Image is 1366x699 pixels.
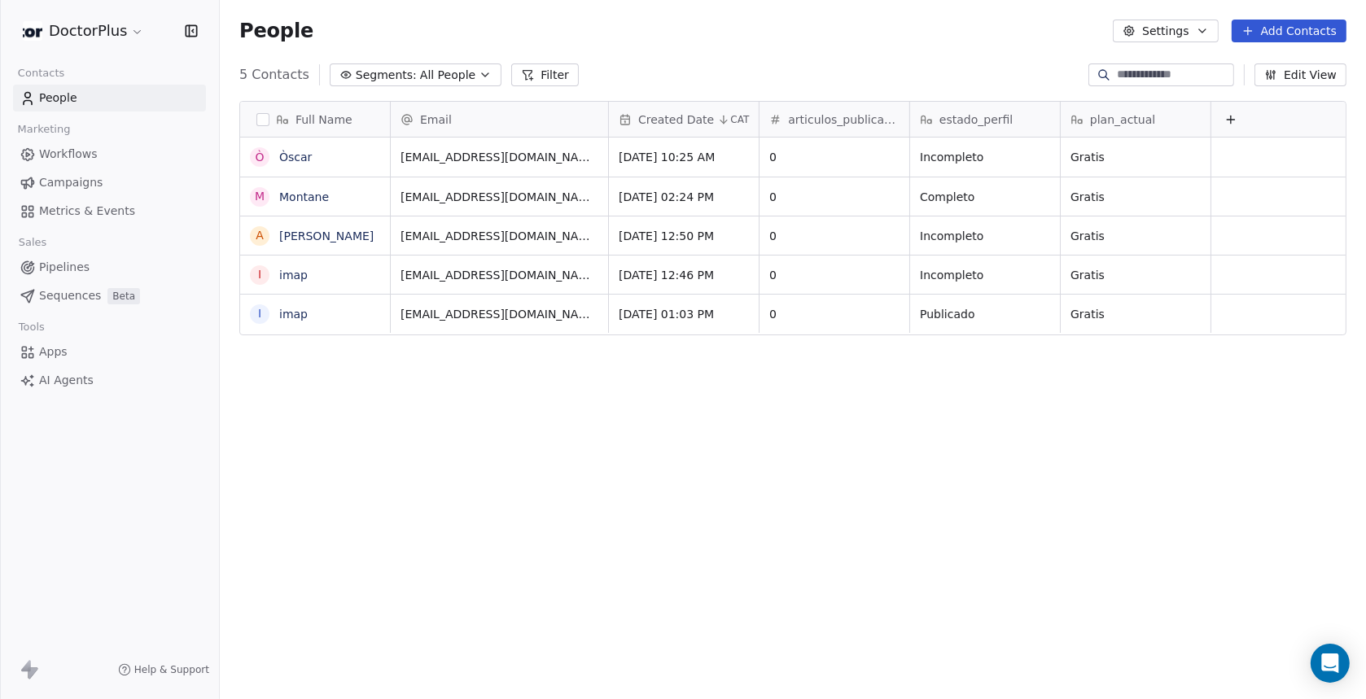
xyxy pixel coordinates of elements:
[1090,111,1155,128] span: plan_actual
[356,67,417,84] span: Segments:
[920,267,1050,283] span: Incompleto
[39,372,94,389] span: AI Agents
[279,229,374,242] a: [PERSON_NAME]
[256,227,264,244] div: A
[609,102,759,137] div: Created DateCAT
[769,149,900,165] span: 0
[279,190,329,203] a: Montane
[13,339,206,365] a: Apps
[1311,644,1350,683] div: Open Intercom Messenger
[107,288,140,304] span: Beta
[769,306,900,322] span: 0
[39,287,101,304] span: Sequences
[769,189,900,205] span: 0
[13,254,206,281] a: Pipelines
[511,63,579,86] button: Filter
[279,269,308,282] a: imap
[240,102,390,137] div: Full Name
[279,151,312,164] a: Òscar
[769,228,900,244] span: 0
[13,367,206,394] a: AI Agents
[13,282,206,309] a: SequencesBeta
[401,267,598,283] span: [EMAIL_ADDRESS][DOMAIN_NAME]
[920,306,1050,322] span: Publicado
[760,102,909,137] div: articulos_publicados
[1070,306,1201,322] span: Gratis
[39,203,135,220] span: Metrics & Events
[39,174,103,191] span: Campaigns
[920,189,1050,205] span: Completo
[39,90,77,107] span: People
[11,117,77,142] span: Marketing
[619,267,749,283] span: [DATE] 12:46 PM
[920,228,1050,244] span: Incompleto
[1070,149,1201,165] span: Gratis
[279,308,308,321] a: imap
[11,315,51,339] span: Tools
[49,20,127,42] span: DoctorPlus
[769,267,900,283] span: 0
[788,111,900,128] span: articulos_publicados
[401,306,598,322] span: [EMAIL_ADDRESS][DOMAIN_NAME]
[39,259,90,276] span: Pipelines
[910,102,1060,137] div: estado_perfil
[420,67,475,84] span: All People
[1070,189,1201,205] span: Gratis
[420,111,452,128] span: Email
[619,149,749,165] span: [DATE] 10:25 AM
[13,85,206,111] a: People
[255,149,264,166] div: Ò
[401,149,598,165] span: [EMAIL_ADDRESS][DOMAIN_NAME]
[258,305,261,322] div: i
[20,17,147,45] button: DoctorPlus
[1061,102,1211,137] div: plan_actual
[240,138,391,678] div: grid
[391,102,608,137] div: Email
[239,65,309,85] span: 5 Contacts
[619,228,749,244] span: [DATE] 12:50 PM
[255,188,265,205] div: M
[1113,20,1218,42] button: Settings
[134,663,209,676] span: Help & Support
[401,189,598,205] span: [EMAIL_ADDRESS][DOMAIN_NAME]
[939,111,1013,128] span: estado_perfil
[638,111,714,128] span: Created Date
[619,306,749,322] span: [DATE] 01:03 PM
[39,343,68,360] span: Apps
[258,266,261,283] div: i
[1254,63,1346,86] button: Edit View
[730,113,749,126] span: CAT
[239,19,313,43] span: People
[619,189,749,205] span: [DATE] 02:24 PM
[118,663,209,676] a: Help & Support
[1070,267,1201,283] span: Gratis
[1070,228,1201,244] span: Gratis
[13,198,206,225] a: Metrics & Events
[11,61,72,85] span: Contacts
[13,169,206,196] a: Campaigns
[296,111,352,128] span: Full Name
[11,230,54,255] span: Sales
[13,141,206,168] a: Workflows
[23,21,42,41] img: logo-Doctor-Plus.jpg
[920,149,1050,165] span: Incompleto
[39,146,98,163] span: Workflows
[1232,20,1346,42] button: Add Contacts
[401,228,598,244] span: [EMAIL_ADDRESS][DOMAIN_NAME]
